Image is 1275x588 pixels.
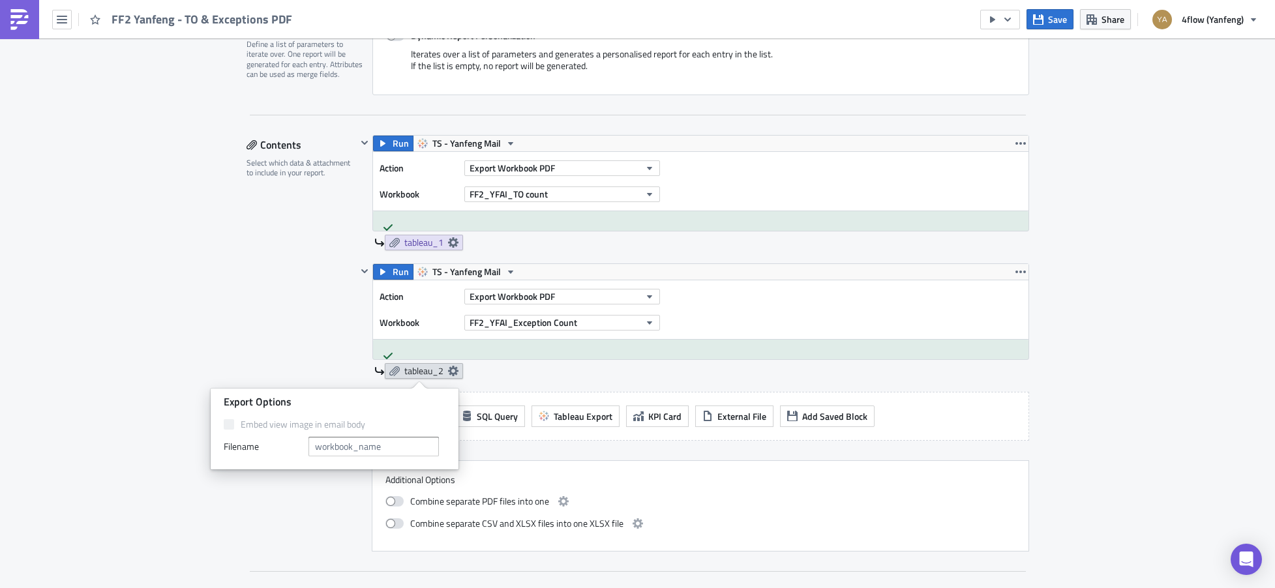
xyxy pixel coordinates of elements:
button: FF2_YFAI_Exception Count [464,315,660,331]
button: FF2_YFAI_TO count [464,186,660,202]
label: Embed view image in email body [224,419,445,430]
button: TS - Yanfeng Mail [413,264,520,280]
button: SQL Query [455,405,525,427]
button: Save [1027,9,1073,29]
span: SQL Query [477,409,518,423]
p: 1. Number of TOs per month. [5,34,623,44]
label: Filenam﻿e [224,437,302,456]
button: Hide content [357,263,372,279]
p: Attached reports show: [5,20,623,30]
p: Hello, [5,5,623,16]
label: Additional Options [385,474,1015,486]
img: PushMetrics [9,9,30,30]
span: Share [1102,12,1124,26]
span: Run [393,136,409,151]
div: Export Options [224,395,445,409]
button: Run [373,136,413,151]
span: Export Workbook PDF [470,289,555,303]
button: Export Workbook PDF [464,160,660,176]
button: Share [1080,9,1131,29]
a: tableau_2 [385,363,463,379]
button: External File [695,405,773,427]
span: TS - Yanfeng Mail [432,264,501,280]
body: Rich Text Area. Press ALT-0 for help. [5,5,623,98]
button: TS - Yanfeng Mail [413,136,520,151]
button: Add Saved Block [780,405,875,427]
span: Combine separate CSV and XLSX files into one XLSX file [410,516,623,531]
div: Iterates over a list of parameters and generates a personalised report for each entry in the list... [386,48,1015,81]
span: FF2_YFAI_TO count [470,187,548,201]
span: External File [717,409,766,423]
label: Workbook [380,313,458,332]
span: Export Workbook PDF [470,161,555,175]
input: workbook_name [308,437,439,456]
span: FF2_YFAI_Exception Count [470,316,577,329]
img: Avatar [1151,8,1173,31]
p: 2. Number of Exceptions per month. 1,500 Exception tickets per month are included in the monthly ... [5,48,623,59]
span: KPI Card [648,409,682,423]
span: Run [393,264,409,280]
label: Workbook [380,184,458,204]
button: Run [373,264,413,280]
label: Action [380,287,458,306]
span: Save [1048,12,1067,26]
div: Define a list of parameters to iterate over. One report will be generated for each entry. Attribu... [247,39,364,80]
button: KPI Card [626,405,689,427]
div: Contents [247,135,357,154]
span: FF2 Yanfeng - TO & Exceptions PDF [112,12,293,27]
span: 4flow (Yanfeng) [1182,12,1244,26]
span: Combine separate PDF files into one [410,493,549,509]
button: Hide content [357,135,372,151]
span: Tableau Export [554,409,612,423]
label: Action [380,158,458,178]
p: Best regards 4flow vista analytics [5,77,623,98]
span: tableau_2 [404,365,443,377]
div: Select which data & attachment to include in your report. [247,158,357,178]
span: TS - Yanfeng Mail [432,136,501,151]
span: tableau_1 [404,237,443,248]
a: tableau_1 [385,235,463,250]
button: 4flow (Yanfeng) [1145,5,1265,34]
button: Tableau Export [532,405,620,427]
button: Export Workbook PDF [464,289,660,304]
div: Open Intercom Messenger [1231,544,1262,575]
span: Add Saved Block [802,409,867,423]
